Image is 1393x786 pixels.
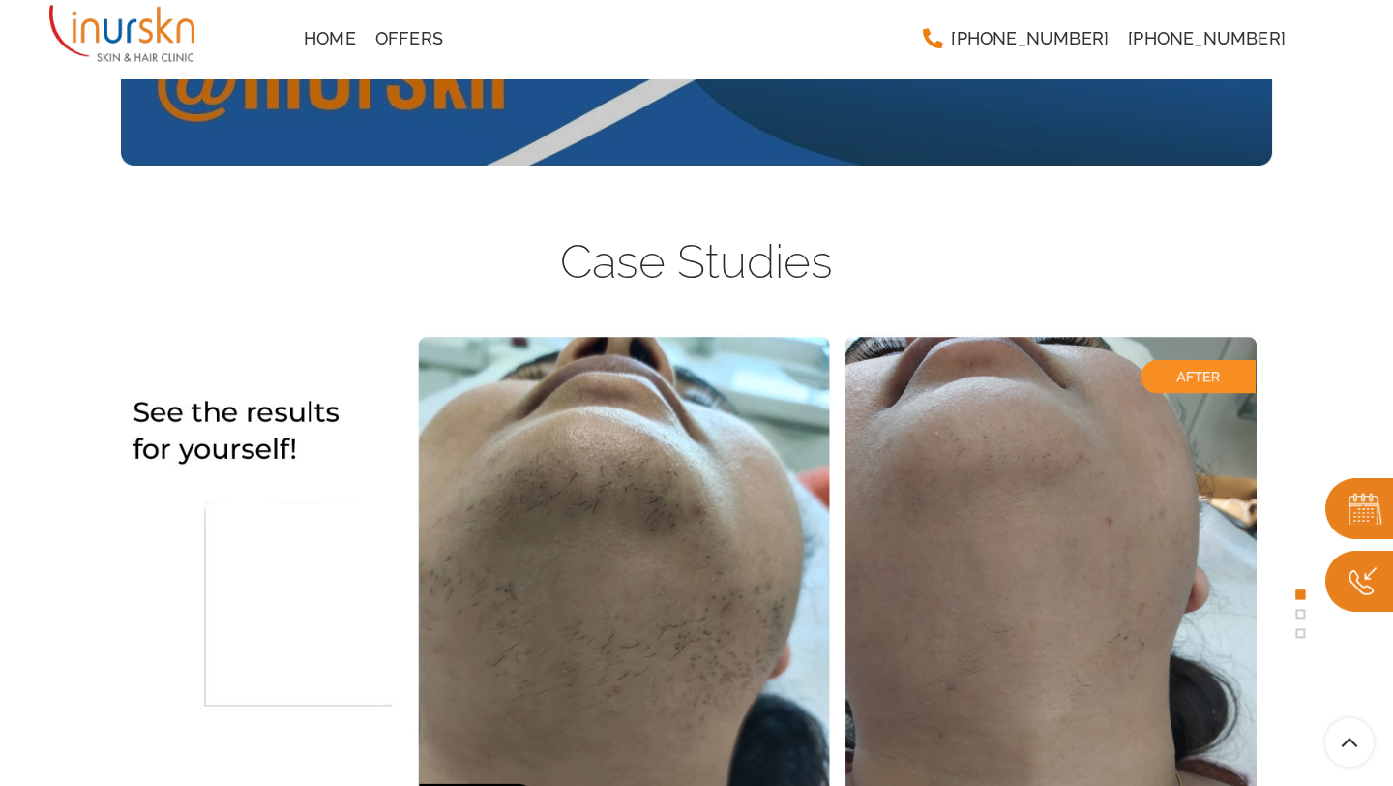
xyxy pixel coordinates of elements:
a: [PHONE_NUMBER] [1118,19,1295,58]
span: Home [304,30,356,47]
a: Scroll To Top [1325,718,1374,767]
span: [PHONE_NUMBER] [951,30,1109,47]
span: [PHONE_NUMBER] [1128,30,1286,47]
a: Offers [366,19,453,58]
h4: Case Studies [120,234,1273,290]
span: Offers [375,30,443,47]
a: [PHONE_NUMBER] [912,19,1118,58]
a: Home [294,19,366,58]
